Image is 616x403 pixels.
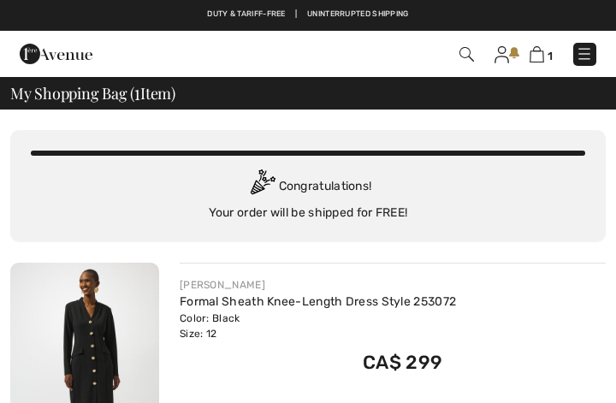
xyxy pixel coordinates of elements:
[245,169,279,204] img: Congratulation2.svg
[20,46,92,61] a: 1ère Avenue
[20,37,92,71] img: 1ère Avenue
[459,47,474,62] img: Search
[10,86,175,101] span: My Shopping Bag ( Item)
[31,169,585,222] div: Congratulations! Your order will be shipped for FREE!
[548,50,553,62] span: 1
[530,46,544,62] img: Shopping Bag
[134,82,140,102] span: 1
[495,46,509,63] img: My Info
[576,45,593,62] img: Menu
[180,311,456,341] div: Color: Black Size: 12
[530,45,553,63] a: 1
[180,277,456,293] div: [PERSON_NAME]
[180,294,456,309] a: Formal Sheath Knee-Length Dress Style 253072
[363,351,442,374] span: CA$ 299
